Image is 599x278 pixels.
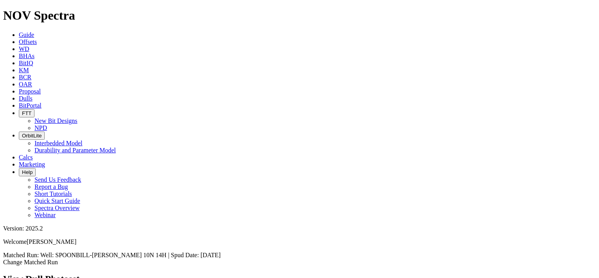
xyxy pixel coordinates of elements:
span: FTT [22,110,31,116]
span: Help [22,169,33,175]
a: New Bit Designs [34,117,77,124]
a: WD [19,46,29,52]
a: OAR [19,81,32,88]
a: Report a Bug [34,183,68,190]
a: Webinar [34,212,56,218]
a: BitPortal [19,102,42,109]
a: BHAs [19,53,34,59]
p: Welcome [3,238,596,245]
a: Short Tutorials [34,190,72,197]
a: Spectra Overview [34,205,80,211]
a: Proposal [19,88,41,95]
a: Calcs [19,154,33,161]
a: Dulls [19,95,33,102]
a: BCR [19,74,31,80]
h1: NOV Spectra [3,8,596,23]
a: KM [19,67,29,73]
span: Matched Run: [3,252,39,258]
div: Version: 2025.2 [3,225,596,232]
a: Marketing [19,161,45,168]
a: Change Matched Run [3,259,58,265]
a: Offsets [19,38,37,45]
span: [PERSON_NAME] [27,238,76,245]
a: BitIQ [19,60,33,66]
a: Durability and Parameter Model [34,147,116,154]
span: Well: SPOONBILL-[PERSON_NAME] 10N 14H | Spud Date: [DATE] [40,252,221,258]
a: NPD [34,124,47,131]
button: OrbitLite [19,132,45,140]
button: Help [19,168,36,176]
button: FTT [19,109,34,117]
span: OrbitLite [22,133,42,139]
a: Quick Start Guide [34,198,80,204]
a: Send Us Feedback [34,176,81,183]
a: Interbedded Model [34,140,82,146]
a: Guide [19,31,34,38]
